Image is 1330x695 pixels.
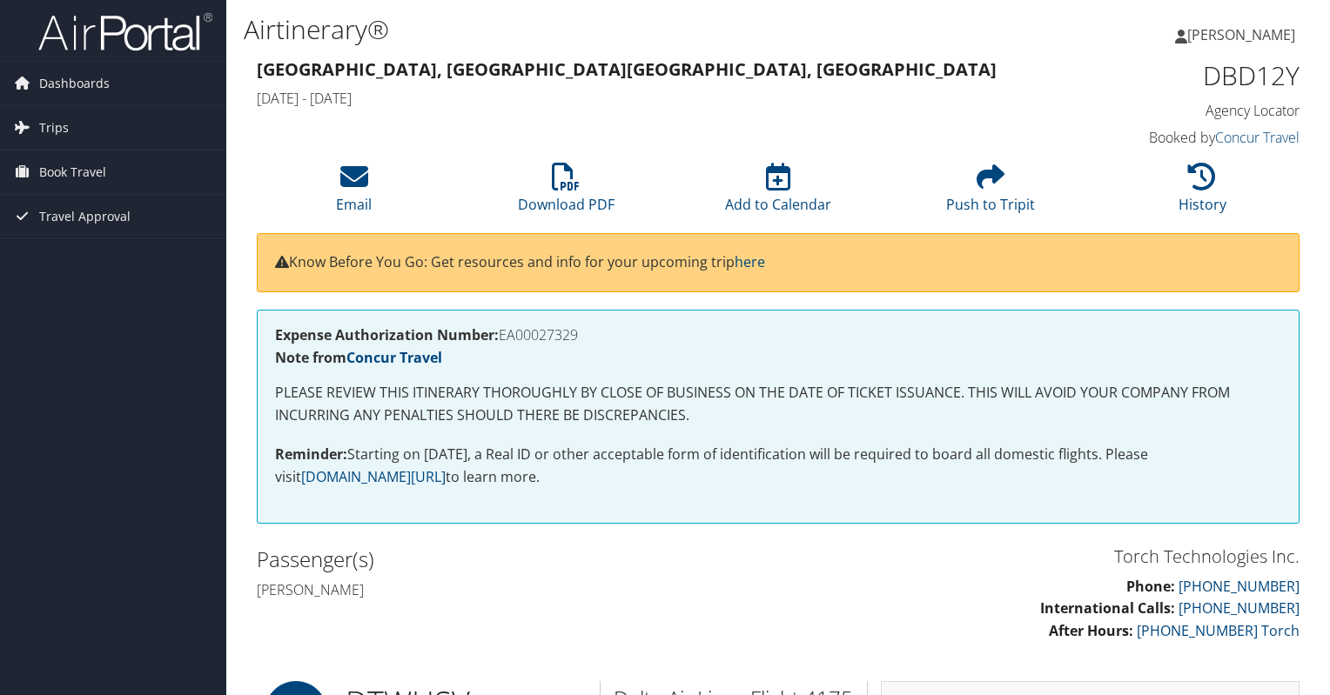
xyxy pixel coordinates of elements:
p: Starting on [DATE], a Real ID or other acceptable form of identification will be required to boar... [275,444,1281,488]
h4: Booked by [1058,128,1300,147]
h4: [DATE] - [DATE] [257,89,1032,108]
img: airportal-logo.png [38,11,212,52]
h3: Torch Technologies Inc. [791,545,1300,569]
p: PLEASE REVIEW THIS ITINERARY THOROUGHLY BY CLOSE OF BUSINESS ON THE DATE OF TICKET ISSUANCE. THIS... [275,382,1281,426]
a: [PERSON_NAME] [1175,9,1313,61]
a: [PHONE_NUMBER] Torch [1137,621,1300,640]
span: Book Travel [39,150,106,194]
h2: Passenger(s) [257,545,765,574]
a: Download PDF [518,172,615,214]
a: History [1179,172,1226,214]
strong: Reminder: [275,444,347,464]
a: here [735,252,765,271]
h4: [PERSON_NAME] [257,580,765,599]
strong: Note from [275,348,442,367]
a: Concur Travel [1215,128,1300,147]
strong: Expense Authorization Number: [275,325,499,344]
a: Email [336,172,372,214]
a: [PHONE_NUMBER] [1179,577,1300,596]
a: Push to Tripit [946,172,1035,214]
span: Trips [39,106,69,150]
a: Add to Calendar [725,172,831,214]
span: Dashboards [39,62,110,105]
h1: Airtinerary® [244,11,957,48]
span: [PERSON_NAME] [1187,25,1295,44]
span: Travel Approval [39,195,131,238]
h4: Agency Locator [1058,101,1300,120]
a: [DOMAIN_NAME][URL] [301,467,446,486]
a: Concur Travel [346,348,442,367]
h4: EA00027329 [275,328,1281,342]
strong: [GEOGRAPHIC_DATA], [GEOGRAPHIC_DATA] [GEOGRAPHIC_DATA], [GEOGRAPHIC_DATA] [257,57,997,81]
h1: DBD12Y [1058,57,1300,94]
strong: International Calls: [1040,598,1175,618]
strong: Phone: [1126,577,1175,596]
p: Know Before You Go: Get resources and info for your upcoming trip [275,251,1281,274]
strong: After Hours: [1049,621,1133,640]
a: [PHONE_NUMBER] [1179,598,1300,618]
